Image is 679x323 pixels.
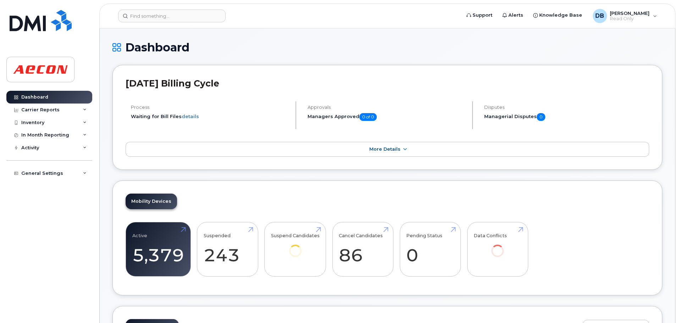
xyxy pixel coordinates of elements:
[369,146,401,152] span: More Details
[339,226,387,273] a: Cancel Candidates 86
[474,226,521,267] a: Data Conflicts
[126,78,649,89] h2: [DATE] Billing Cycle
[271,226,320,267] a: Suspend Candidates
[131,113,289,120] li: Waiting for Bill Files
[204,226,252,273] a: Suspended 243
[406,226,454,273] a: Pending Status 0
[112,41,662,54] h1: Dashboard
[308,113,466,121] h5: Managers Approved
[131,105,289,110] h4: Process
[126,194,177,209] a: Mobility Devices
[308,105,466,110] h4: Approvals
[484,105,649,110] h4: Disputes
[182,113,199,119] a: details
[484,113,649,121] h5: Managerial Disputes
[132,226,184,273] a: Active 5,379
[359,113,377,121] span: 0 of 0
[537,113,545,121] span: 0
